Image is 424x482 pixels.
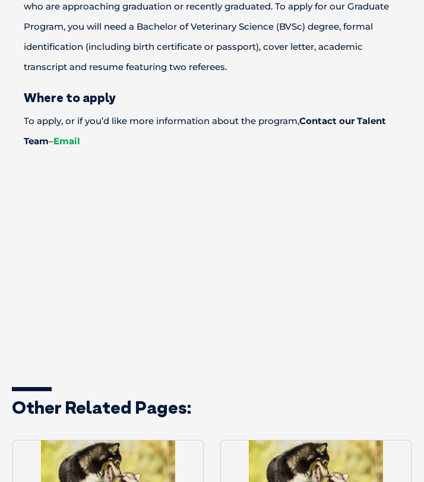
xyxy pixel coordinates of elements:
[24,111,400,151] p: To apply, or if you’d like more information about the program, –
[24,91,400,104] h3: Where to apply
[53,135,80,147] a: Email
[24,115,386,147] strong: Contact our Talent Team
[12,398,412,416] h3: Other related pages:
